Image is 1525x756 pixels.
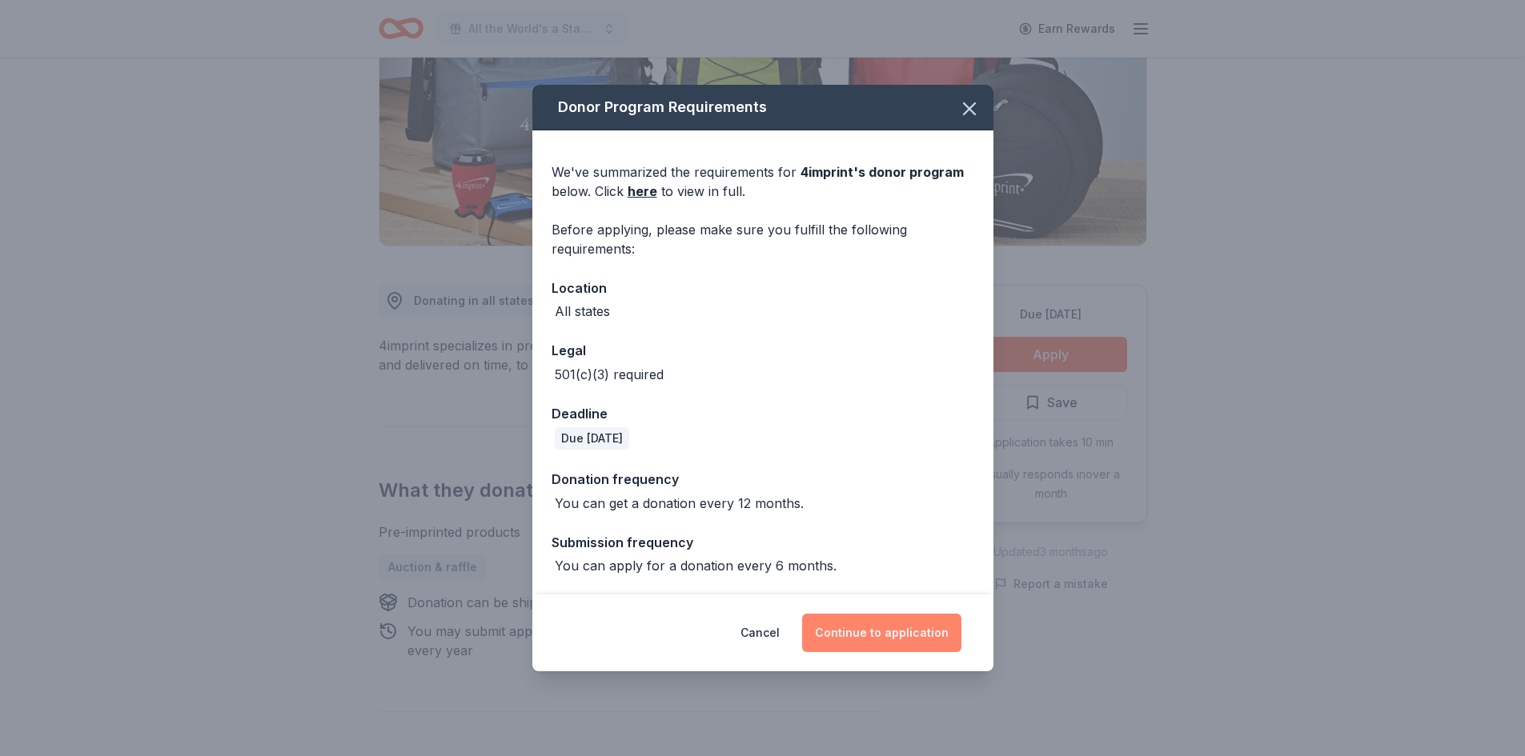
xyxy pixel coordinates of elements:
div: Submission frequency [552,532,974,553]
span: 4imprint 's donor program [801,164,964,180]
div: Legal [552,340,974,361]
div: Deadline [552,403,974,424]
a: here [628,182,657,201]
div: Donation frequency [552,469,974,490]
div: Due [DATE] [555,427,629,450]
div: Before applying, please make sure you fulfill the following requirements: [552,220,974,258]
div: We've summarized the requirements for below. Click to view in full. [552,162,974,201]
button: Cancel [740,614,780,652]
div: All states [555,302,610,321]
div: You can get a donation every 12 months. [555,494,804,513]
div: Donor Program Requirements [532,85,993,130]
button: Continue to application [802,614,961,652]
div: Location [552,278,974,298]
div: 501(c)(3) required [555,365,664,384]
div: You can apply for a donation every 6 months. [555,556,837,575]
